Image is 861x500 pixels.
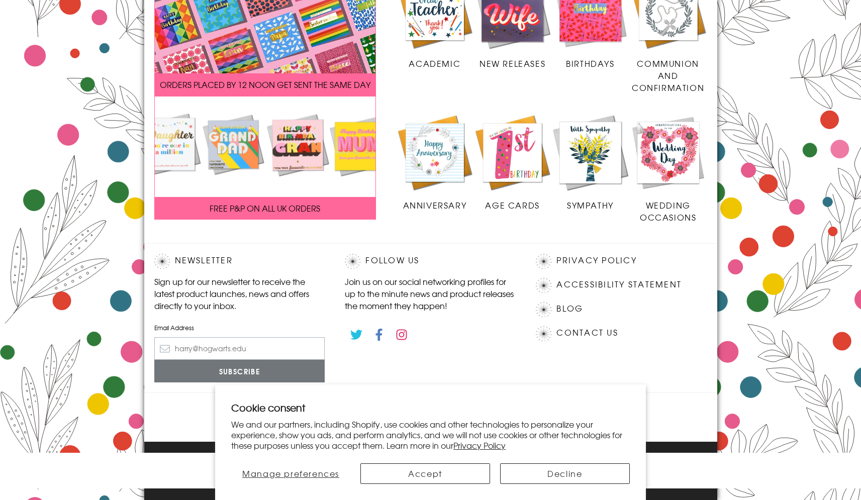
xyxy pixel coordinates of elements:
input: Subscribe [154,360,325,382]
span: Wedding Occasions [640,199,696,223]
a: Privacy Policy [453,439,506,451]
span: Birthdays [566,57,614,69]
label: Email Address [154,323,325,332]
span: Communion and Confirmation [632,57,704,93]
a: Accessibility Statement [556,278,682,291]
span: New Releases [480,57,545,69]
h2: Newsletter [154,254,325,269]
span: Anniversary [403,199,467,211]
span: Academic [409,57,460,69]
button: Accept [360,463,490,484]
a: Wedding Occasions [629,114,707,223]
span: Manage preferences [242,467,339,479]
a: Contact Us [556,326,618,340]
p: Sign up for our newsletter to receive the latest product launches, news and offers directly to yo... [154,275,325,312]
a: Age Cards [473,114,551,211]
button: Decline [500,463,630,484]
p: We and our partners, including Shopify, use cookies and other technologies to personalize your ex... [231,419,630,450]
h2: Cookie consent [231,401,630,415]
a: Blog [556,302,583,316]
span: Sympathy [567,199,614,211]
a: Privacy Policy [556,254,636,267]
span: ORDERS PLACED BY 12 NOON GET SENT THE SAME DAY [160,78,370,90]
p: Join us on our social networking profiles for up to the minute news and product releases the mome... [345,275,516,312]
span: FREE P&P ON ALL UK ORDERS [210,202,320,214]
a: Sympathy [551,114,629,211]
button: Manage preferences [231,463,350,484]
span: Age Cards [485,199,539,211]
input: harry@hogwarts.edu [154,337,325,360]
h2: Follow Us [345,254,516,269]
a: Anniversary [396,114,474,211]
